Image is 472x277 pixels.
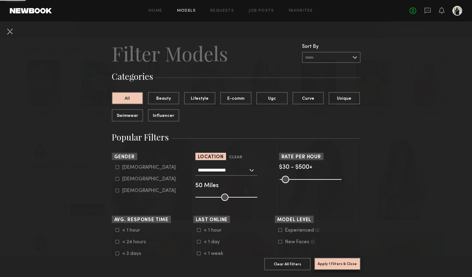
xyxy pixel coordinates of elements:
[196,218,228,222] span: Last Online
[122,229,146,232] div: < 1 hour
[122,252,146,256] div: < 3 days
[198,155,224,160] span: Location
[256,92,288,104] button: Ugc
[122,177,176,181] div: [DEMOGRAPHIC_DATA]
[122,189,176,193] div: [DEMOGRAPHIC_DATA]
[195,183,277,189] div: 50 Miles
[229,154,242,161] button: Clear
[249,9,274,13] a: Job Posts
[148,109,179,121] button: Influencer
[264,258,311,270] button: Clear All Filters
[314,258,361,270] button: Apply 1 Filters & Close
[220,92,251,104] button: E-comm
[281,155,321,160] span: Rate per Hour
[112,71,361,82] h3: Categories
[122,240,146,244] div: < 24 hours
[204,252,228,256] div: < 1 week
[112,131,361,143] h3: Popular Filters
[112,92,143,104] button: All
[5,26,15,37] common-close-button: Cancel
[122,166,176,169] div: [DEMOGRAPHIC_DATA]
[5,26,15,36] button: Cancel
[177,9,196,13] a: Models
[114,218,168,222] span: Avg. Response Time
[285,240,309,244] div: New Faces
[184,92,215,104] button: Lifestyle
[114,155,135,160] span: Gender
[149,9,162,13] a: Home
[302,44,361,49] div: Sort By
[329,92,360,104] button: Unique
[204,240,228,244] div: < 1 day
[277,218,312,222] span: Model Level
[279,164,312,170] span: $30 - $500+
[204,229,228,232] div: < 1 hour
[210,9,234,13] a: Requests
[285,229,314,232] div: Experienced
[289,9,313,13] a: Favorites
[112,41,228,66] h2: Filter Models
[148,92,179,104] button: Beauty
[293,92,324,104] button: Curve
[112,109,143,121] button: Swimwear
